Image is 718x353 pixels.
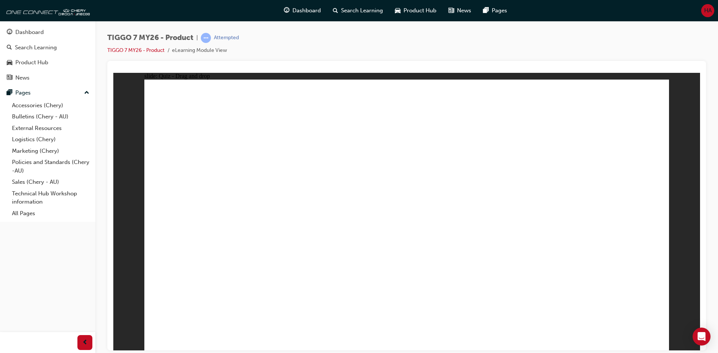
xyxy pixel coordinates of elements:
[457,6,471,15] span: News
[172,46,227,55] li: eLearning Module View
[3,86,92,100] button: Pages
[483,6,489,15] span: pages-icon
[292,6,321,15] span: Dashboard
[389,3,442,18] a: car-iconProduct Hub
[9,188,92,208] a: Technical Hub Workshop information
[701,4,714,17] button: HA
[442,3,477,18] a: news-iconNews
[278,3,327,18] a: guage-iconDashboard
[9,176,92,188] a: Sales (Chery - AU)
[201,33,211,43] span: learningRecordVerb_ATTEMPT-icon
[9,208,92,219] a: All Pages
[214,34,239,41] div: Attempted
[9,145,92,157] a: Marketing (Chery)
[7,59,12,66] span: car-icon
[3,41,92,55] a: Search Learning
[7,90,12,96] span: pages-icon
[4,3,90,18] img: oneconnect
[9,134,92,145] a: Logistics (Chery)
[7,75,12,81] span: news-icon
[9,111,92,123] a: Bulletins (Chery - AU)
[15,74,30,82] div: News
[7,29,12,36] span: guage-icon
[395,6,401,15] span: car-icon
[284,6,289,15] span: guage-icon
[9,123,92,134] a: External Resources
[3,24,92,86] button: DashboardSearch LearningProduct HubNews
[3,56,92,69] a: Product Hub
[9,100,92,111] a: Accessories (Chery)
[107,34,193,42] span: TIGGO 7 MY26 - Product
[404,6,436,15] span: Product Hub
[196,34,198,42] span: |
[448,6,454,15] span: news-icon
[15,43,57,52] div: Search Learning
[7,44,12,51] span: search-icon
[15,89,31,97] div: Pages
[693,328,711,346] div: Open Intercom Messenger
[84,88,89,98] span: up-icon
[3,25,92,39] a: Dashboard
[327,3,389,18] a: search-iconSearch Learning
[492,6,507,15] span: Pages
[15,58,48,67] div: Product Hub
[9,157,92,176] a: Policies and Standards (Chery -AU)
[3,71,92,85] a: News
[704,6,712,15] span: HA
[15,28,44,37] div: Dashboard
[477,3,513,18] a: pages-iconPages
[82,338,88,347] span: prev-icon
[341,6,383,15] span: Search Learning
[107,47,165,53] a: TIGGO 7 MY26 - Product
[333,6,338,15] span: search-icon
